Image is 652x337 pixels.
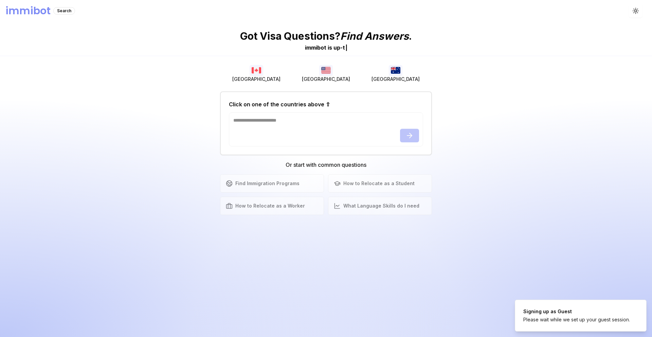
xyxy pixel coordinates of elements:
[319,65,333,76] img: USA flag
[345,44,347,51] span: |
[229,100,330,108] h2: Click on one of the countries above ⇧
[53,7,75,15] div: Search
[372,76,420,83] span: [GEOGRAPHIC_DATA]
[389,65,402,76] img: Australia flag
[302,76,350,83] span: [GEOGRAPHIC_DATA]
[340,30,409,42] span: Find Answers
[305,43,332,52] div: immibot is
[240,30,412,42] p: Got Visa Questions? .
[232,76,280,83] span: [GEOGRAPHIC_DATA]
[523,308,630,315] div: Signing up as Guest
[333,44,345,51] span: u p - t
[5,5,51,17] h1: immibot
[250,65,263,76] img: Canada flag
[523,316,630,323] div: Please wait while we set up your guest session.
[220,161,432,169] h3: Or start with common questions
